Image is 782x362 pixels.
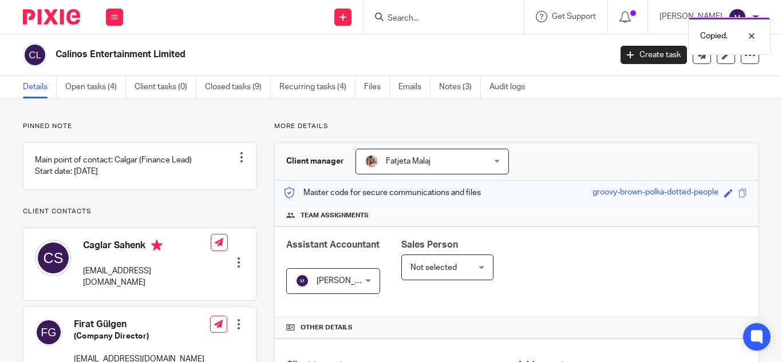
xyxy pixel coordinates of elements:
img: svg%3E [728,8,747,26]
span: Not selected [410,264,457,272]
span: [PERSON_NAME] [317,277,380,285]
a: Recurring tasks (4) [279,76,356,98]
a: Create task [621,46,687,64]
p: Client contacts [23,207,256,216]
h4: Firat Gülgen [74,319,204,331]
p: Pinned note [23,122,256,131]
img: svg%3E [295,274,309,288]
span: Other details [301,323,353,332]
div: groovy-brown-polka-dotted-people [593,186,718,200]
p: Copied. [700,30,728,42]
span: Team assignments [301,211,369,220]
a: Audit logs [489,76,534,98]
img: svg%3E [35,240,72,276]
p: More details [274,122,759,131]
h2: Calinos Entertainment Limited [56,49,494,61]
a: Closed tasks (9) [205,76,271,98]
a: Files [364,76,390,98]
span: Fatjeta Malaj [386,157,431,165]
p: [EMAIL_ADDRESS][DOMAIN_NAME] [83,265,211,289]
a: Open tasks (4) [65,76,126,98]
span: Assistant Accountant [286,240,380,249]
input: Search [386,14,489,24]
h5: (Company Director) [74,331,204,342]
p: Master code for secure communications and files [283,187,481,198]
a: Details [23,76,57,98]
img: MicrosoftTeams-image%20(5).png [365,154,378,168]
a: Notes (3) [439,76,481,98]
img: svg%3E [35,319,62,346]
h3: Client manager [286,156,344,167]
a: Emails [398,76,431,98]
img: svg%3E [23,43,47,67]
img: Pixie [23,9,80,25]
i: Primary [151,240,163,251]
span: Sales Person [401,240,458,249]
h4: Caglar Sahenk [83,240,211,254]
a: Client tasks (0) [135,76,196,98]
